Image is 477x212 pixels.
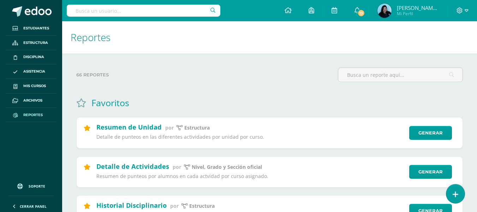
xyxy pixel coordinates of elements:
[29,184,45,189] span: Soporte
[397,11,439,17] span: Mi Perfil
[20,204,47,209] span: Cerrar panel
[23,54,44,60] span: Disciplina
[409,165,452,179] a: Generar
[409,126,452,140] a: Generar
[91,97,129,109] h1: Favoritos
[6,108,56,122] a: Reportes
[357,9,365,17] span: 13
[173,164,181,170] span: por
[192,164,262,170] p: Nivel, Grado y Sección oficial
[6,64,56,79] a: Asistencia
[184,125,210,131] p: estructura
[23,69,45,74] span: Asistencia
[397,4,439,11] span: [PERSON_NAME][DATE]
[96,201,167,210] h2: Historial Disciplinario
[96,134,405,140] p: Detalle de punteos en las diferentes actividades por unidad por curso.
[96,173,405,179] p: Resumen de punteos por alumnos en cada actvidad por curso asignado.
[6,79,56,93] a: Mis cursos
[377,4,392,18] img: 7cb9ebd05b140000fdc9db502d26292e.png
[165,124,174,131] span: por
[6,36,56,50] a: Estructura
[23,112,43,118] span: Reportes
[6,21,56,36] a: Estudiantes
[23,83,46,89] span: Mis cursos
[8,177,54,194] a: Soporte
[67,5,220,17] input: Busca un usuario...
[338,68,463,82] input: Busca un reporte aquí...
[71,30,111,44] span: Reportes
[6,50,56,65] a: Disciplina
[170,202,179,209] span: por
[6,93,56,108] a: Archivos
[189,203,215,209] p: Estructura
[96,162,169,171] h2: Detalle de Actividades
[96,123,162,131] h2: Resumen de Unidad
[23,25,49,31] span: Estudiantes
[23,98,42,103] span: Archivos
[23,40,48,46] span: Estructura
[76,68,332,82] label: 66 reportes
